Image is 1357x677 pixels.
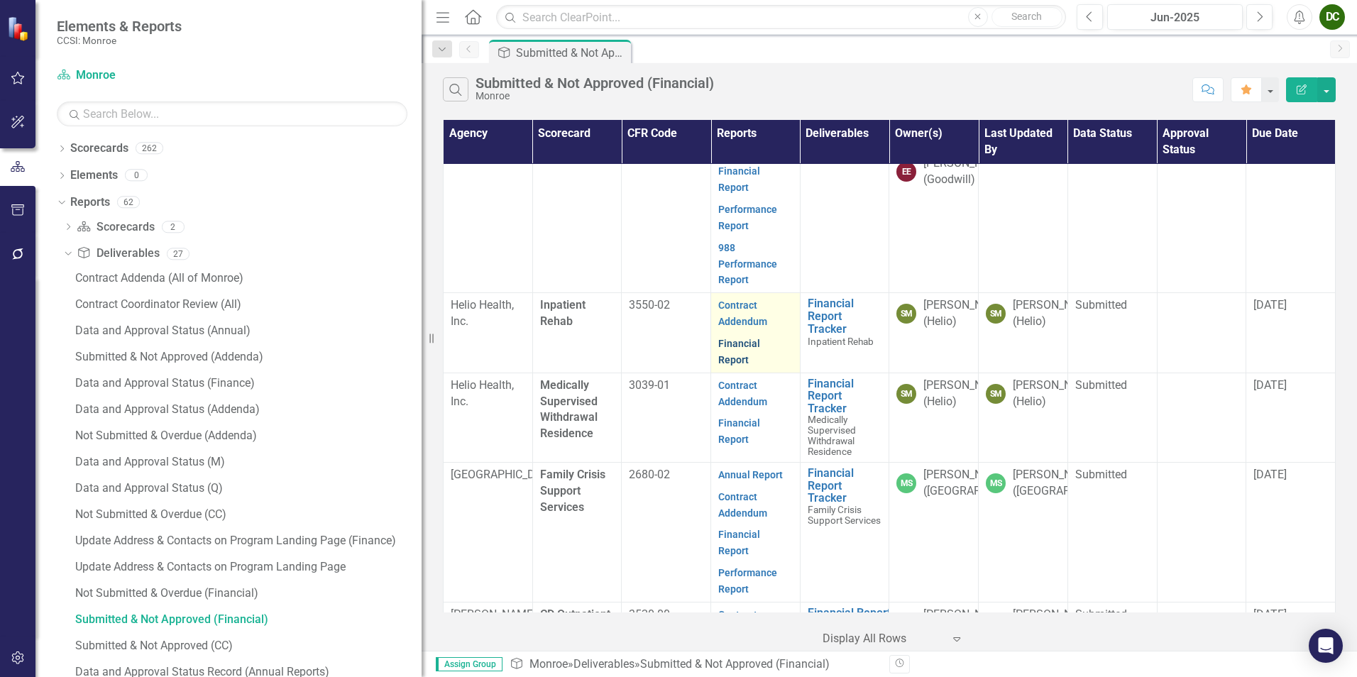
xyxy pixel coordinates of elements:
div: Data and Approval Status (Annual) [75,324,422,337]
span: Medically Supervised Withdrawal Residence [540,378,598,441]
div: SM [986,384,1006,404]
td: Double-Click to Edit [1157,293,1246,373]
a: Data and Approval Status (M) [72,451,422,473]
a: Not Submitted & Overdue (Financial) [72,582,422,605]
a: Performance Report [718,567,777,595]
span: [DATE] [1253,468,1287,481]
a: Update Address & Contacts on Program Landing Page [72,556,422,578]
span: Assign Group [436,657,502,671]
a: Scorecards [77,219,154,236]
td: Double-Click to Edit [444,293,533,373]
div: [PERSON_NAME] ([GEOGRAPHIC_DATA]) [923,467,1038,500]
a: Financial Report [718,417,760,445]
td: Double-Click to Edit [1157,462,1246,602]
div: SM [896,384,916,404]
div: Data and Approval Status (Q) [75,482,422,495]
a: Monroe [529,657,568,671]
input: Search Below... [57,101,407,126]
div: Data and Approval Status (Finance) [75,377,422,390]
td: Double-Click to Edit [711,462,801,602]
a: Elements [70,167,118,184]
div: 2 [162,221,185,233]
span: [DATE] [1253,298,1287,312]
a: Contract Coordinator Review (All) [72,293,422,316]
td: Double-Click to Edit [444,373,533,462]
a: Reports [70,194,110,211]
a: Contract Addendum [718,299,767,327]
div: Submitted & Not Approved (Financial) [640,657,830,671]
a: Submitted & Not Approved (Addenda) [72,346,422,368]
a: Data and Approval Status (Q) [72,477,422,500]
p: [GEOGRAPHIC_DATA] [451,467,525,483]
span: 3520-00 [629,607,670,621]
a: Data and Approval Status (Finance) [72,372,422,395]
a: Annual Report [718,469,783,480]
td: Double-Click to Edit Right Click for Context Menu [800,462,889,602]
span: 2680-02 [629,468,670,481]
td: Double-Click to Edit [1246,462,1336,602]
div: Monroe [476,91,714,101]
td: Double-Click to Edit [622,373,711,462]
a: Scorecards [70,141,128,157]
a: Financial Report [718,165,760,193]
div: [PERSON_NAME] (Helio) [1013,297,1098,330]
div: [PERSON_NAME] (Helio) [923,297,1009,330]
td: Double-Click to Edit [1067,99,1157,292]
p: [PERSON_NAME] Memorial Institute, Inc. [451,607,525,656]
a: Financial Report Tracker [808,467,882,505]
div: 62 [117,196,140,208]
div: 27 [167,248,189,260]
td: Double-Click to Edit Right Click for Context Menu [800,293,889,373]
span: Submitted [1075,298,1127,312]
button: Jun-2025 [1107,4,1243,30]
a: 988 Performance Report [718,242,777,286]
a: Deliverables [77,246,159,262]
div: MS [896,473,916,493]
button: DC [1319,4,1345,30]
td: Double-Click to Edit [1067,293,1157,373]
td: Double-Click to Edit [889,373,979,462]
a: Contract Addendum [718,491,767,519]
div: Not Submitted & Overdue (Financial) [75,587,422,600]
div: Not Submitted & Overdue (Addenda) [75,429,422,442]
td: Double-Click to Edit [1246,99,1336,292]
div: Submitted & Not Approved (Financial) [476,75,714,91]
div: SM [896,304,916,324]
span: Submitted [1075,468,1127,481]
a: Contract Addendum [718,380,767,407]
span: Elements & Reports [57,18,182,35]
td: Double-Click to Edit [711,99,801,292]
span: 3550-02 [629,298,670,312]
div: Update Address & Contacts on Program Landing Page (Finance) [75,534,422,547]
td: Double-Click to Edit [1067,373,1157,462]
a: Monroe [57,67,234,84]
td: Double-Click to Edit [889,462,979,602]
td: Double-Click to Edit Right Click for Context Menu [800,373,889,462]
span: [DATE] [1253,607,1287,621]
div: Submitted & Not Approved (Addenda) [75,351,422,363]
span: CD Outpatient [GEOGRAPHIC_DATA]. Clinic [540,607,653,654]
button: Search [991,7,1062,27]
a: Financial Report Tracker [808,607,903,632]
img: ClearPoint Strategy [7,16,32,40]
span: Search [1011,11,1042,22]
div: [PERSON_NAME] (Helio) [1013,378,1098,410]
span: Submitted [1075,378,1127,392]
td: Double-Click to Edit [889,293,979,373]
div: Update Address & Contacts on Program Landing Page [75,561,422,573]
div: EE [896,162,916,182]
a: Not Submitted & Overdue (CC) [72,503,422,526]
div: Jun-2025 [1112,9,1238,26]
a: Update Address & Contacts on Program Landing Page (Finance) [72,529,422,552]
p: Helio Health, Inc. [451,378,525,410]
span: Inpatient Rehab [540,298,586,328]
a: Performance Report [718,204,777,231]
div: Contract Addenda (All of Monroe) [75,272,422,285]
a: Financial Report Tracker [808,297,882,335]
div: Submitted & Not Approved (CC) [75,639,422,652]
td: Double-Click to Edit [1246,373,1336,462]
td: Double-Click to Edit Right Click for Context Menu [800,99,889,292]
div: Not Submitted & Overdue (CC) [75,508,422,521]
div: [PERSON_NAME] ([GEOGRAPHIC_DATA]) [1013,467,1128,500]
